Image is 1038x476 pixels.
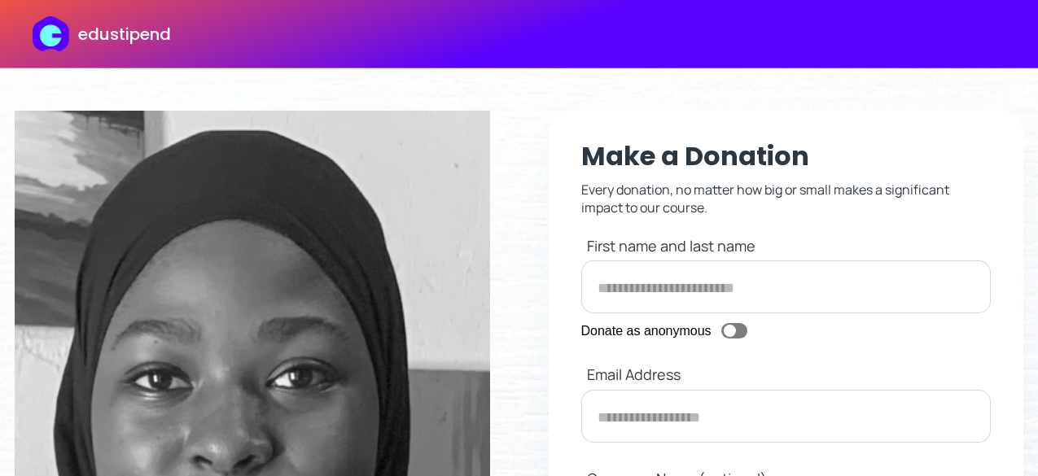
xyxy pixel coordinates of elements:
label: Email Address [587,365,991,384]
a: edustipend logoedustipend [33,16,170,51]
p: edustipend [78,22,171,46]
h1: Make a Donation [581,137,992,176]
p: Every donation, no matter how big or small makes a significant impact to our course. [581,181,983,216]
label: First name and last name [587,236,991,255]
img: edustipend logo [33,16,77,51]
p: Donate as anonymous [581,324,712,338]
